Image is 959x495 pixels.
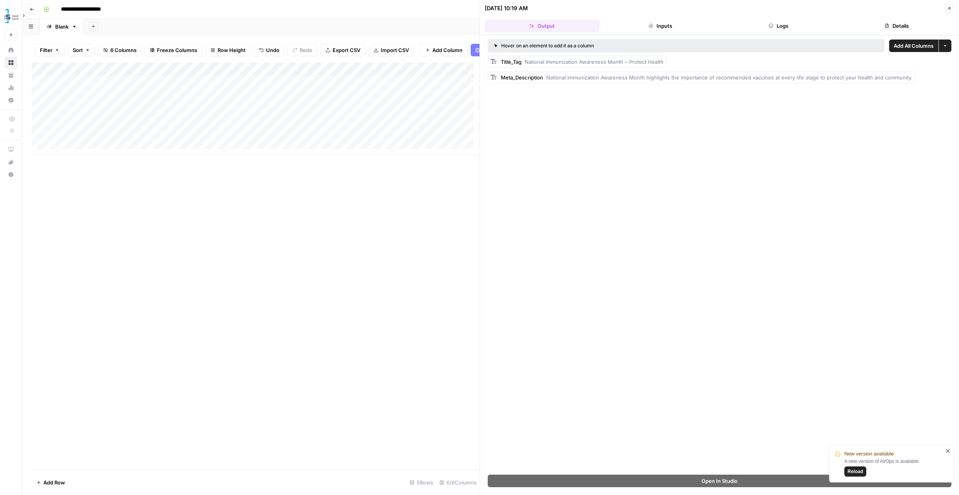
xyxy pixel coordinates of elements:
span: National Immunization Awareness Month highlights the importance of recommended vaccines at every ... [546,74,912,81]
a: Browse [5,56,17,69]
span: Row Height [218,46,246,54]
span: New version available [844,450,894,458]
span: Add All Columns [894,42,934,50]
button: Reload [844,466,866,477]
a: Blank [40,19,84,34]
span: Open In Studio [702,477,738,485]
a: Settings [5,94,17,106]
a: Usage [5,81,17,94]
span: Import CSV [381,46,409,54]
button: Filter [35,44,65,56]
div: 5 Rows [407,476,436,489]
button: 6 Columns [98,44,142,56]
span: National Immunization Awareness Month – Protect Health [525,59,664,65]
button: Import CSV [369,44,414,56]
button: Open In Studio [488,475,952,487]
button: Add Row [32,476,70,489]
button: Details [839,20,954,32]
button: close [945,448,951,454]
a: AirOps Academy [5,143,17,156]
div: [DATE] 10:19 AM [485,4,528,12]
span: 6 Columns [110,46,137,54]
button: Add Column [420,44,468,56]
button: Redo [288,44,317,56]
a: Home [5,44,17,56]
button: Help + Support [5,168,17,181]
a: Your Data [5,69,17,81]
button: Undo [254,44,284,56]
div: Blank [55,23,68,31]
span: Meta_Description [501,74,543,81]
button: Add All Columns [889,40,938,52]
button: Workspace: TestWorkspace [5,6,17,26]
span: Add Row [43,479,65,486]
button: Output [485,20,600,32]
button: Inputs [603,20,718,32]
div: 6/6 Columns [436,476,480,489]
button: What's new? [5,156,17,168]
span: Sort [73,46,83,54]
span: Reload [847,468,863,475]
span: Redo [300,46,312,54]
img: TestWorkspace Logo [5,9,19,23]
span: Title_Tag [501,59,522,65]
button: Export CSV [320,44,365,56]
button: Row Height [205,44,251,56]
span: Export CSV [333,46,360,54]
span: Add Column [432,46,462,54]
div: Hover on an element to add it as a column [494,42,736,49]
div: A new version of AirOps is available. [844,458,943,477]
span: Filter [40,46,52,54]
button: Sort [68,44,95,56]
button: Logs [721,20,836,32]
span: Undo [266,46,279,54]
span: Freeze Columns [157,46,197,54]
button: Freeze Columns [145,44,202,56]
